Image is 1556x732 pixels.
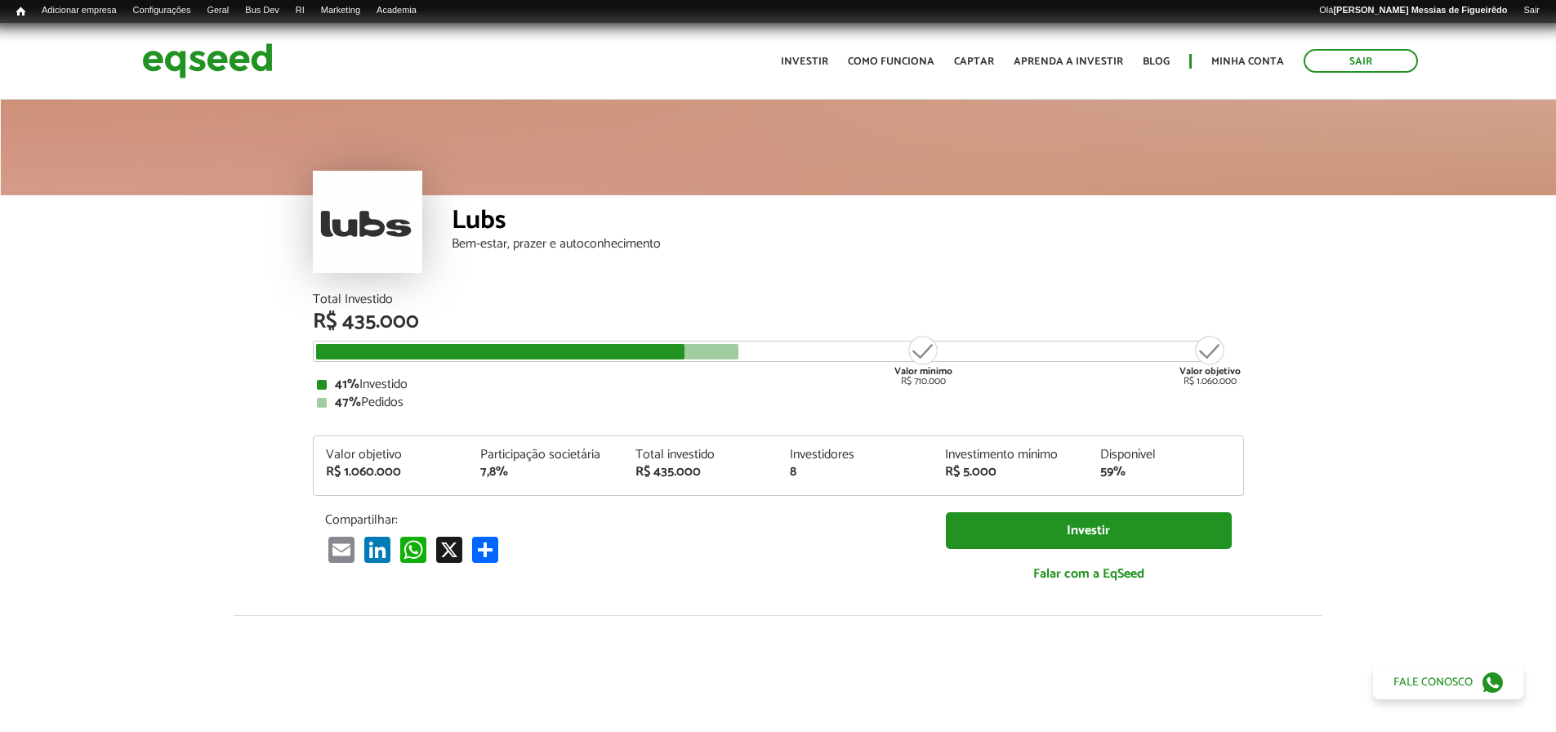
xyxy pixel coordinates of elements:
[946,512,1232,549] a: Investir
[480,449,611,462] div: Participação societária
[33,4,125,17] a: Adicionar empresa
[790,466,921,479] div: 8
[325,536,358,563] a: Email
[1179,364,1241,379] strong: Valor objetivo
[452,238,1244,251] div: Bem-estar, prazer e autoconhecimento
[313,4,368,17] a: Marketing
[893,334,954,386] div: R$ 710.000
[142,39,273,83] img: EqSeed
[1143,56,1170,67] a: Blog
[237,4,288,17] a: Bus Dev
[397,536,430,563] a: WhatsApp
[313,293,1244,306] div: Total Investido
[1179,334,1241,386] div: R$ 1.060.000
[1311,4,1515,17] a: Olá[PERSON_NAME] Messias de Figueirêdo
[848,56,934,67] a: Como funciona
[8,4,33,20] a: Início
[335,391,361,413] strong: 47%
[894,364,952,379] strong: Valor mínimo
[335,373,359,395] strong: 41%
[317,396,1240,409] div: Pedidos
[325,512,921,528] p: Compartilhar:
[1014,56,1123,67] a: Aprenda a investir
[1304,49,1418,73] a: Sair
[469,536,502,563] a: Compartilhar
[635,466,766,479] div: R$ 435.000
[946,557,1232,591] a: Falar com a EqSeed
[1100,449,1231,462] div: Disponível
[313,311,1244,333] div: R$ 435.000
[1100,466,1231,479] div: 59%
[1333,5,1507,15] strong: [PERSON_NAME] Messias de Figueirêdo
[945,449,1076,462] div: Investimento mínimo
[1373,665,1523,699] a: Fale conosco
[1515,4,1548,17] a: Sair
[635,449,766,462] div: Total investido
[198,4,237,17] a: Geral
[790,449,921,462] div: Investidores
[1211,56,1284,67] a: Minha conta
[781,56,828,67] a: Investir
[368,4,425,17] a: Academia
[954,56,994,67] a: Captar
[326,449,457,462] div: Valor objetivo
[288,4,313,17] a: RI
[945,466,1076,479] div: R$ 5.000
[452,208,1244,238] div: Lubs
[16,6,25,17] span: Início
[480,466,611,479] div: 7,8%
[317,378,1240,391] div: Investido
[361,536,394,563] a: LinkedIn
[433,536,466,563] a: X
[125,4,199,17] a: Configurações
[326,466,457,479] div: R$ 1.060.000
